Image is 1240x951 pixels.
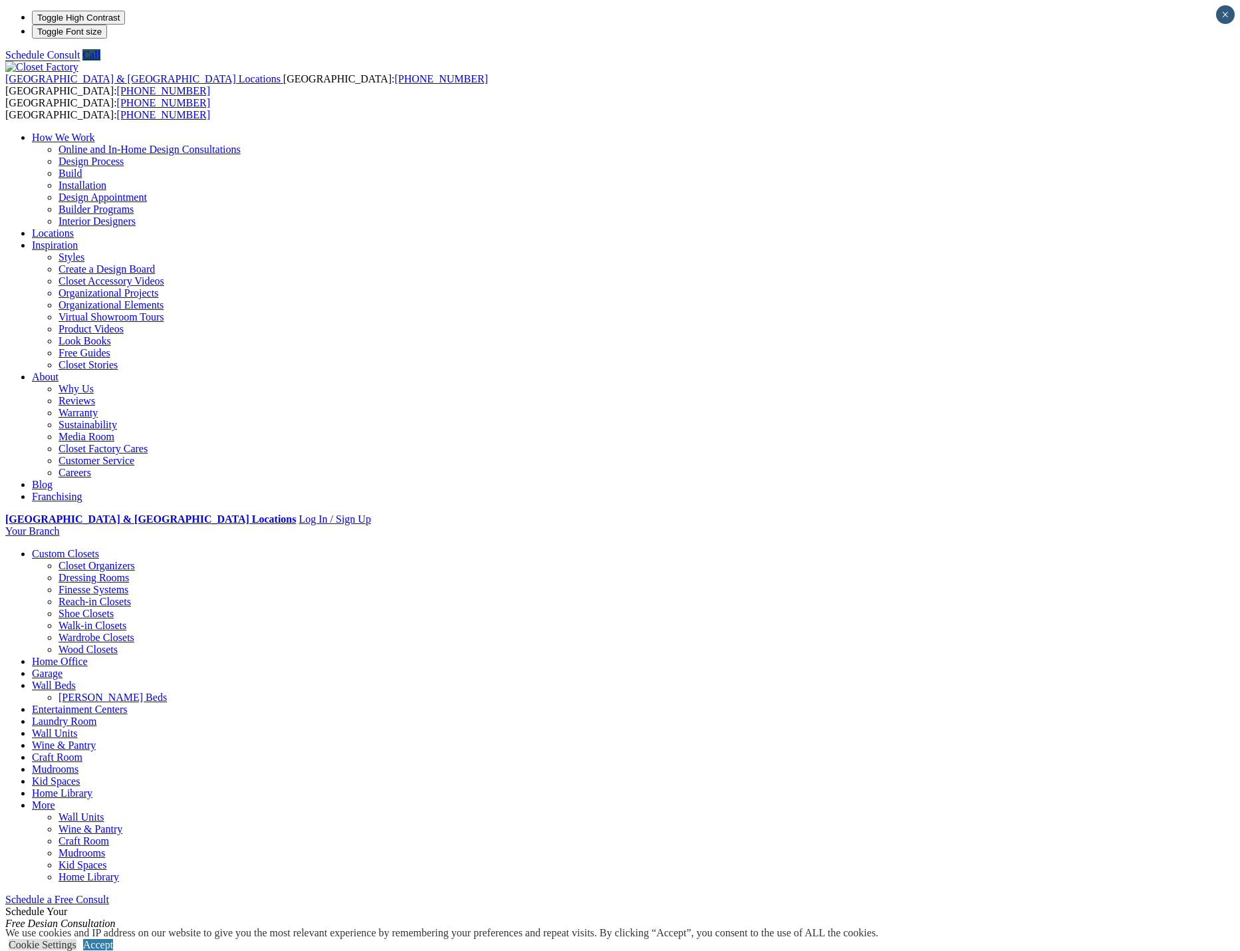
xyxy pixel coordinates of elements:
[32,740,96,751] a: Wine & Pantry
[32,371,59,382] a: About
[59,835,109,847] a: Craft Room
[37,13,120,23] span: Toggle High Contrast
[32,751,82,763] a: Craft Room
[32,239,78,251] a: Inspiration
[59,359,118,370] a: Closet Stories
[82,49,100,61] a: Call
[59,251,84,263] a: Styles
[5,97,210,120] span: [GEOGRAPHIC_DATA]: [GEOGRAPHIC_DATA]:
[5,73,283,84] a: [GEOGRAPHIC_DATA] & [GEOGRAPHIC_DATA] Locations
[59,383,94,394] a: Why Us
[9,939,76,950] a: Cookie Settings
[59,168,82,179] a: Build
[117,109,210,120] a: [PHONE_NUMBER]
[32,668,62,679] a: Garage
[5,906,116,929] span: Schedule Your
[32,548,99,559] a: Custom Closets
[32,491,82,502] a: Franchising
[59,847,105,859] a: Mudrooms
[32,716,96,727] a: Laundry Room
[59,263,155,275] a: Create a Design Board
[59,572,129,583] a: Dressing Rooms
[59,608,114,619] a: Shoe Closets
[37,27,102,37] span: Toggle Font size
[5,894,109,905] a: Schedule a Free Consult (opens a dropdown menu)
[32,656,88,667] a: Home Office
[117,85,210,96] a: [PHONE_NUMBER]
[59,144,241,155] a: Online and In-Home Design Consultations
[32,227,74,239] a: Locations
[32,479,53,490] a: Blog
[59,871,119,883] a: Home Library
[5,73,488,96] span: [GEOGRAPHIC_DATA]: [GEOGRAPHIC_DATA]:
[59,407,98,418] a: Warranty
[5,73,281,84] span: [GEOGRAPHIC_DATA] & [GEOGRAPHIC_DATA] Locations
[299,513,370,525] a: Log In / Sign Up
[32,704,128,715] a: Entertainment Centers
[59,347,110,358] a: Free Guides
[5,61,78,73] img: Closet Factory
[59,692,167,703] a: [PERSON_NAME] Beds
[5,918,116,929] em: Free Design Consultation
[5,513,296,525] a: [GEOGRAPHIC_DATA] & [GEOGRAPHIC_DATA] Locations
[59,204,134,215] a: Builder Programs
[32,132,95,143] a: How We Work
[59,180,106,191] a: Installation
[59,443,148,454] a: Closet Factory Cares
[59,156,124,167] a: Design Process
[1216,5,1235,24] button: Close
[59,419,117,430] a: Sustainability
[59,560,135,571] a: Closet Organizers
[5,927,878,939] div: We use cookies and IP address on our website to give you the most relevant experience by remember...
[83,939,113,950] a: Accept
[5,49,80,61] a: Schedule Consult
[394,73,487,84] a: [PHONE_NUMBER]
[59,455,134,466] a: Customer Service
[117,97,210,108] a: [PHONE_NUMBER]
[59,584,128,595] a: Finesse Systems
[59,215,136,227] a: Interior Designers
[32,775,80,787] a: Kid Spaces
[32,728,77,739] a: Wall Units
[32,11,125,25] button: Toggle High Contrast
[59,287,158,299] a: Organizational Projects
[59,431,114,442] a: Media Room
[59,467,91,478] a: Careers
[59,395,95,406] a: Reviews
[59,192,147,203] a: Design Appointment
[59,335,111,346] a: Look Books
[59,275,164,287] a: Closet Accessory Videos
[32,25,107,39] button: Toggle Font size
[59,323,124,335] a: Product Videos
[32,680,76,691] a: Wall Beds
[59,620,126,631] a: Walk-in Closets
[32,787,92,799] a: Home Library
[32,763,78,775] a: Mudrooms
[32,799,55,811] a: More menu text will display only on big screen
[59,811,104,823] a: Wall Units
[59,299,164,311] a: Organizational Elements
[59,311,164,323] a: Virtual Showroom Tours
[59,632,134,643] a: Wardrobe Closets
[59,823,122,835] a: Wine & Pantry
[59,859,106,871] a: Kid Spaces
[59,596,131,607] a: Reach-in Closets
[5,525,59,537] a: Your Branch
[59,644,118,655] a: Wood Closets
